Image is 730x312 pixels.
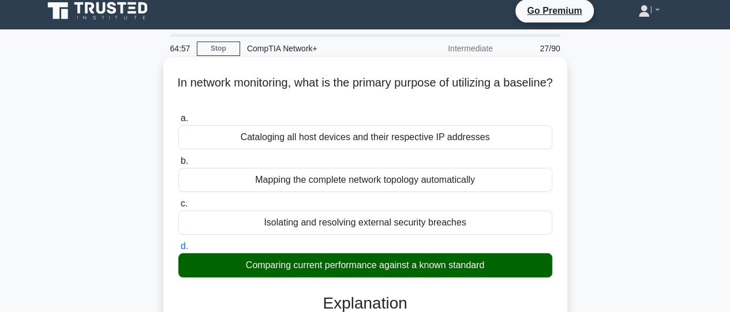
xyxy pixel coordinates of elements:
[520,3,589,18] a: Go Premium
[178,210,552,235] div: Isolating and resolving external security breaches
[163,37,197,60] div: 64:57
[178,125,552,149] div: Cataloging all host devices and their respective IP addresses
[178,168,552,192] div: Mapping the complete network topology automatically
[177,76,553,104] h5: In network monitoring, what is the primary purpose of utilizing a baseline?
[197,42,240,56] a: Stop
[181,156,188,166] span: b.
[181,113,188,123] span: a.
[399,37,500,60] div: Intermediate
[240,37,399,60] div: CompTIA Network+
[181,198,188,208] span: c.
[500,37,567,60] div: 27/90
[181,241,188,251] span: d.
[178,253,552,277] div: Comparing current performance against a known standard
